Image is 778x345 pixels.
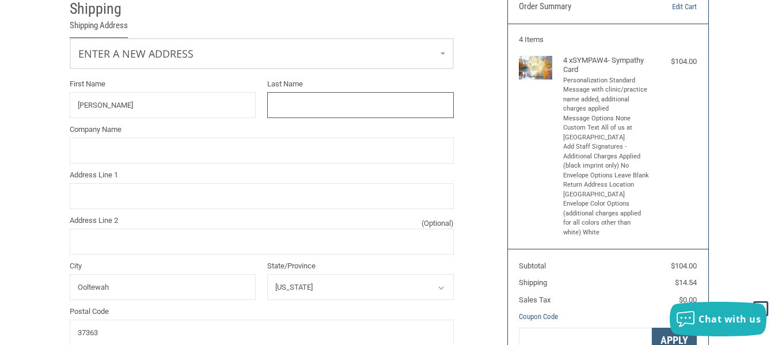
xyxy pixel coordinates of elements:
label: City [70,260,256,272]
span: Chat with us [699,313,761,325]
h4: 4 x SYMPAW4- Sympathy Card [563,56,650,75]
a: Coupon Code [519,312,558,321]
span: $0.00 [679,295,697,304]
label: Postal Code [70,306,454,317]
span: Subtotal [519,261,546,270]
li: Personalization Standard Message with clinic/practice name added, additional charges applied [563,76,650,114]
span: Enter a new address [78,47,193,60]
span: Shipping [519,278,547,287]
span: Sales Tax [519,295,551,304]
label: Last Name [267,78,454,90]
li: Add Staff Signatures - Additional Charges Applied (black imprint only) No [563,142,650,171]
li: Envelope Options Leave Blank [563,171,650,181]
label: Address Line 1 [70,169,454,181]
label: Address Line 2 [70,215,454,226]
span: $104.00 [671,261,697,270]
li: Custom Text All of us at [GEOGRAPHIC_DATA] [563,123,650,142]
h3: 4 Items [519,35,697,44]
li: Return Address Location [GEOGRAPHIC_DATA] [563,180,650,199]
label: State/Province [267,260,454,272]
legend: Shipping Address [70,19,128,38]
button: Chat with us [670,302,766,336]
h3: Order Summary [519,1,640,13]
a: Enter or select a different address [70,39,453,69]
a: Edit Cart [640,1,697,13]
span: $14.54 [675,278,697,287]
small: (Optional) [422,218,454,229]
div: $104.00 [652,56,697,67]
label: First Name [70,78,256,90]
li: Envelope Color Options (additional charges applied for all colors other than white) White [563,199,650,237]
li: Message Options None [563,114,650,124]
label: Company Name [70,124,454,135]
